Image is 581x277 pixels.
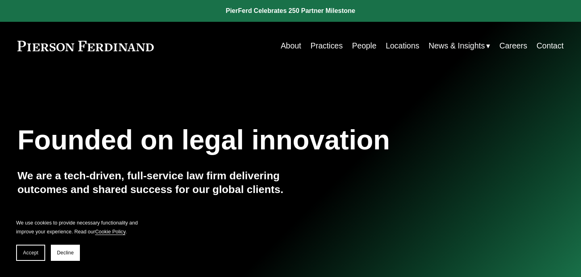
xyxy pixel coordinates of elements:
[16,245,45,261] button: Accept
[8,210,153,269] section: Cookie banner
[23,250,38,256] span: Accept
[51,245,80,261] button: Decline
[57,250,74,256] span: Decline
[281,38,301,54] a: About
[17,124,472,156] h1: Founded on legal innovation
[310,38,343,54] a: Practices
[17,169,290,196] h4: We are a tech-driven, full-service law firm delivering outcomes and shared success for our global...
[428,38,490,54] a: folder dropdown
[95,229,125,235] a: Cookie Policy
[499,38,527,54] a: Careers
[537,38,564,54] a: Contact
[386,38,419,54] a: Locations
[352,38,376,54] a: People
[16,218,145,237] p: We use cookies to provide necessary functionality and improve your experience. Read our .
[428,39,485,53] span: News & Insights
